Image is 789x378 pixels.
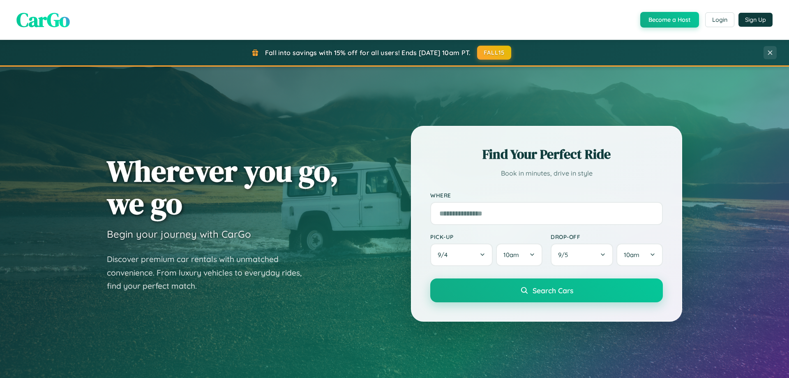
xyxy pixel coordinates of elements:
[430,192,663,199] label: Where
[616,243,663,266] button: 10am
[738,13,773,27] button: Sign Up
[430,167,663,179] p: Book in minutes, drive in style
[430,233,542,240] label: Pick-up
[533,286,573,295] span: Search Cars
[107,228,251,240] h3: Begin your journey with CarGo
[496,243,542,266] button: 10am
[624,251,639,259] span: 10am
[265,49,471,57] span: Fall into savings with 15% off for all users! Ends [DATE] 10am PT.
[558,251,572,259] span: 9 / 5
[477,46,512,60] button: FALL15
[640,12,699,28] button: Become a Host
[503,251,519,259] span: 10am
[551,233,663,240] label: Drop-off
[16,6,70,33] span: CarGo
[107,155,339,220] h1: Wherever you go, we go
[551,243,613,266] button: 9/5
[705,12,734,27] button: Login
[107,253,312,293] p: Discover premium car rentals with unmatched convenience. From luxury vehicles to everyday rides, ...
[430,278,663,302] button: Search Cars
[430,145,663,163] h2: Find Your Perfect Ride
[430,243,493,266] button: 9/4
[438,251,452,259] span: 9 / 4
